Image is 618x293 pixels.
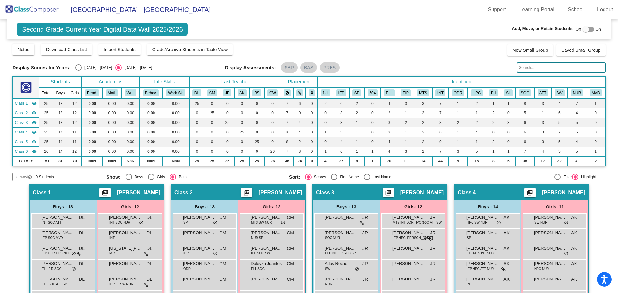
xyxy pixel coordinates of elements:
[190,147,204,156] td: 0
[449,118,468,127] td: 2
[252,89,261,96] button: BS
[318,137,333,147] td: 0
[39,137,53,147] td: 25
[381,127,398,137] td: 3
[220,127,235,137] td: 0
[190,137,204,147] td: 0
[99,188,111,197] button: Print Students Details
[235,127,249,137] td: 25
[449,127,468,137] td: 1
[106,89,118,96] button: Math
[320,62,340,73] mat-chip: PRES
[571,89,583,96] button: NUR
[414,118,432,127] td: 2
[586,137,605,147] td: 0
[567,87,586,98] th: Frequent Health Office Contact
[590,89,602,96] button: MVD
[368,89,378,96] button: 504
[39,127,53,137] td: 25
[586,98,605,108] td: 1
[264,98,281,108] td: 0
[586,127,605,137] td: 0
[507,44,553,56] button: New Small Group
[264,108,281,118] td: 0
[563,5,589,15] a: School
[15,120,28,125] span: Class 3
[401,89,411,96] button: FIR
[41,44,92,55] button: Download Class List
[235,147,249,156] td: 0
[432,127,448,137] td: 6
[432,137,448,147] td: 9
[281,98,294,108] td: 7
[39,98,53,108] td: 25
[32,130,37,135] mat-icon: visibility
[39,108,53,118] td: 25
[556,44,605,56] button: Saved Small Group
[13,108,39,118] td: Candi Moelter - No Class Name
[68,108,82,118] td: 12
[53,118,68,127] td: 13
[512,48,548,53] span: New Small Group
[204,127,220,137] td: 0
[381,137,398,147] td: 4
[381,118,398,127] td: 3
[519,89,531,96] button: SOC
[53,147,68,156] td: 14
[398,98,414,108] td: 3
[567,137,586,147] td: 4
[220,137,235,147] td: 0
[349,98,364,108] td: 2
[140,127,162,137] td: 0.00
[122,147,140,156] td: 0.00
[414,87,432,98] th: Homeroom MTSS intervention
[267,89,278,96] button: CW
[414,127,432,137] td: 2
[190,118,204,127] td: 0
[333,98,349,108] td: 6
[414,98,432,108] td: 3
[364,98,381,108] td: 0
[13,147,39,156] td: Corie Walters - No Class Name
[333,118,349,127] td: 3
[122,137,140,147] td: 0.00
[13,127,39,137] td: Allison Koepp - No Class Name
[383,188,394,197] button: Print Students Details
[162,98,189,108] td: 0.00
[364,127,381,137] td: 0
[103,118,122,127] td: 0.00
[204,98,220,108] td: 0
[517,62,605,73] input: Search...
[349,87,364,98] th: IEP with speech only services
[190,108,204,118] td: 0
[53,137,68,147] td: 14
[516,118,534,127] td: 6
[449,98,468,108] td: 1
[204,108,220,118] td: 25
[140,137,162,147] td: 0.00
[467,108,486,118] td: 1
[103,108,122,118] td: 0.00
[140,147,162,156] td: 0.00
[249,118,264,127] td: 0
[294,137,306,147] td: 2
[489,89,498,96] button: PH
[555,89,565,96] button: SW
[238,89,247,96] button: AK
[39,87,53,98] th: Total
[281,118,294,127] td: 7
[223,89,231,96] button: JR
[82,76,140,87] th: Academics
[147,44,233,55] button: Grade/Archive Students in Table View
[243,189,250,198] mat-icon: picture_as_pdf
[82,147,103,156] td: 0.00
[306,87,318,98] th: Keep with teacher
[140,76,190,87] th: Life Skills
[122,65,152,70] div: [DATE] - [DATE]
[501,118,516,127] td: 3
[592,5,618,15] a: Logout
[15,110,28,116] span: Class 2
[349,137,364,147] td: 1
[220,98,235,108] td: 0
[190,87,204,98] th: Dustin Lenhoff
